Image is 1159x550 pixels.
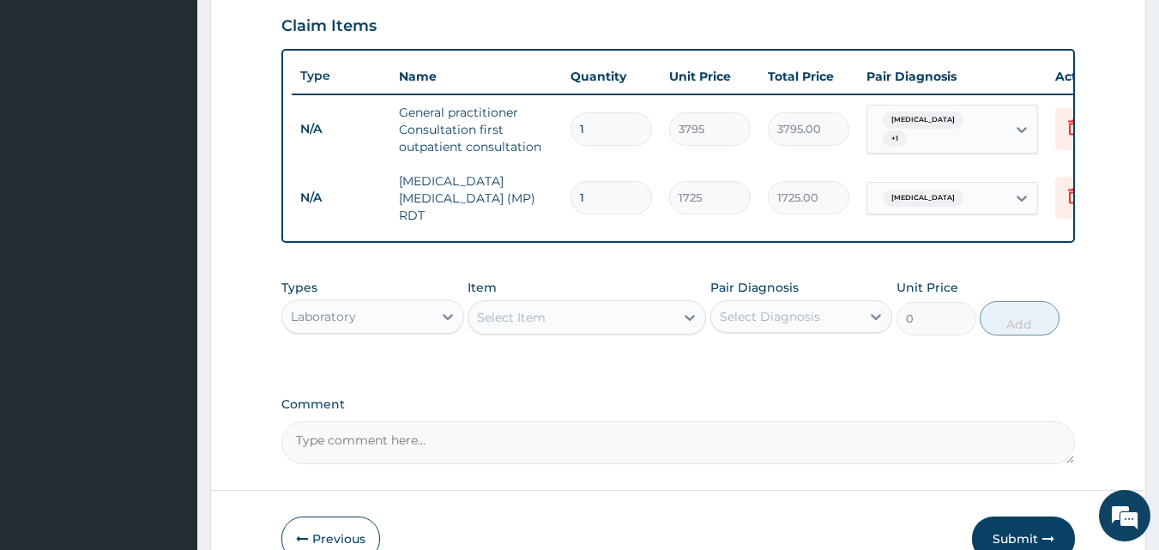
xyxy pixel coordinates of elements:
div: Chat with us now [89,96,288,118]
textarea: Type your message and hit 'Enter' [9,367,327,427]
div: Select Diagnosis [720,308,820,325]
div: Laboratory [291,308,356,325]
th: Unit Price [661,59,759,94]
th: Actions [1047,59,1132,94]
span: [MEDICAL_DATA] [883,190,963,207]
div: Minimize live chat window [281,9,323,50]
th: Pair Diagnosis [858,59,1047,94]
td: N/A [292,113,390,145]
td: General practitioner Consultation first outpatient consultation [390,95,562,164]
label: Types [281,281,317,295]
th: Total Price [759,59,858,94]
img: d_794563401_company_1708531726252_794563401 [32,86,69,129]
h3: Claim Items [281,17,377,36]
label: Pair Diagnosis [710,279,799,296]
td: [MEDICAL_DATA] [MEDICAL_DATA] (MP) RDT [390,164,562,233]
th: Name [390,59,562,94]
button: Add [980,301,1059,335]
label: Item [468,279,497,296]
span: [MEDICAL_DATA] [883,112,963,129]
td: N/A [292,182,390,214]
span: + 1 [883,130,907,148]
label: Unit Price [896,279,958,296]
span: We're online! [100,166,237,339]
th: Type [292,60,390,92]
div: Select Item [477,309,546,326]
th: Quantity [562,59,661,94]
label: Comment [281,397,1076,412]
